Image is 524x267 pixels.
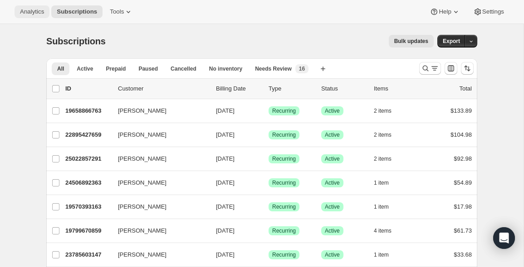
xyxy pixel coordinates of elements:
p: Billing Date [216,84,261,93]
button: Sort the results [461,62,474,75]
span: Prepaid [106,65,126,72]
p: Total [460,84,472,93]
p: 19570393163 [65,202,111,211]
span: Active [325,227,340,234]
button: Analytics [15,5,49,18]
span: Subscriptions [57,8,97,15]
button: Customize table column order and visibility [445,62,457,75]
span: [DATE] [216,203,235,210]
button: Export [437,35,465,48]
span: Active [325,155,340,162]
button: [PERSON_NAME] [113,152,203,166]
p: ID [65,84,111,93]
div: 22895427659[PERSON_NAME][DATE]SuccessRecurringSuccessActive2 items$104.98 [65,129,472,141]
span: [DATE] [216,227,235,234]
button: Help [424,5,465,18]
button: 2 items [374,105,402,117]
div: 23785603147[PERSON_NAME][DATE]SuccessRecurringSuccessActive1 item$33.68 [65,248,472,261]
div: IDCustomerBilling DateTypeStatusItemsTotal [65,84,472,93]
span: [DATE] [216,155,235,162]
span: Needs Review [255,65,292,72]
span: [PERSON_NAME] [118,154,167,163]
button: [PERSON_NAME] [113,248,203,262]
span: $133.89 [451,107,472,114]
p: 23785603147 [65,250,111,259]
span: [PERSON_NAME] [118,202,167,211]
p: Customer [118,84,209,93]
span: No inventory [209,65,242,72]
span: [PERSON_NAME] [118,130,167,139]
button: [PERSON_NAME] [113,128,203,142]
span: Recurring [272,227,296,234]
button: 2 items [374,129,402,141]
span: [PERSON_NAME] [118,106,167,115]
span: Cancelled [171,65,196,72]
span: Active [325,107,340,114]
p: 25022857291 [65,154,111,163]
span: 1 item [374,179,389,186]
span: [DATE] [216,179,235,186]
span: Recurring [272,131,296,138]
button: Settings [468,5,509,18]
p: 22895427659 [65,130,111,139]
button: 1 item [374,200,399,213]
span: Recurring [272,203,296,210]
span: $61.73 [454,227,472,234]
p: 19658866763 [65,106,111,115]
span: Recurring [272,107,296,114]
button: 2 items [374,153,402,165]
button: Subscriptions [51,5,103,18]
span: [PERSON_NAME] [118,178,167,187]
span: [PERSON_NAME] [118,226,167,235]
div: 24506892363[PERSON_NAME][DATE]SuccessRecurringSuccessActive1 item$54.89 [65,176,472,189]
span: Analytics [20,8,44,15]
button: [PERSON_NAME] [113,176,203,190]
span: $33.68 [454,251,472,258]
span: All [57,65,64,72]
span: [DATE] [216,251,235,258]
span: Help [439,8,451,15]
span: Active [325,203,340,210]
span: Paused [138,65,158,72]
p: 24506892363 [65,178,111,187]
span: [DATE] [216,131,235,138]
span: 4 items [374,227,392,234]
span: 1 item [374,203,389,210]
span: Settings [482,8,504,15]
button: Bulk updates [389,35,434,48]
button: Search and filter results [419,62,441,75]
span: $54.89 [454,179,472,186]
span: Bulk updates [394,38,428,45]
span: Active [325,131,340,138]
button: [PERSON_NAME] [113,200,203,214]
span: Recurring [272,179,296,186]
span: [PERSON_NAME] [118,250,167,259]
span: Recurring [272,155,296,162]
span: 16 [299,65,305,72]
div: 19570393163[PERSON_NAME][DATE]SuccessRecurringSuccessActive1 item$17.98 [65,200,472,213]
span: $104.98 [451,131,472,138]
span: [DATE] [216,107,235,114]
p: 19799670859 [65,226,111,235]
div: 19799670859[PERSON_NAME][DATE]SuccessRecurringSuccessActive4 items$61.73 [65,224,472,237]
span: $92.98 [454,155,472,162]
div: 25022857291[PERSON_NAME][DATE]SuccessRecurringSuccessActive2 items$92.98 [65,153,472,165]
span: 1 item [374,251,389,258]
span: 2 items [374,107,392,114]
button: 4 items [374,224,402,237]
p: Status [321,84,367,93]
span: Active [325,251,340,258]
div: Open Intercom Messenger [493,227,515,249]
button: Create new view [316,62,330,75]
div: 19658866763[PERSON_NAME][DATE]SuccessRecurringSuccessActive2 items$133.89 [65,105,472,117]
span: Recurring [272,251,296,258]
span: Tools [110,8,124,15]
button: [PERSON_NAME] [113,104,203,118]
span: Export [443,38,460,45]
span: Subscriptions [46,36,106,46]
div: Type [269,84,314,93]
button: Tools [104,5,138,18]
div: Items [374,84,419,93]
span: Active [325,179,340,186]
button: [PERSON_NAME] [113,224,203,238]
